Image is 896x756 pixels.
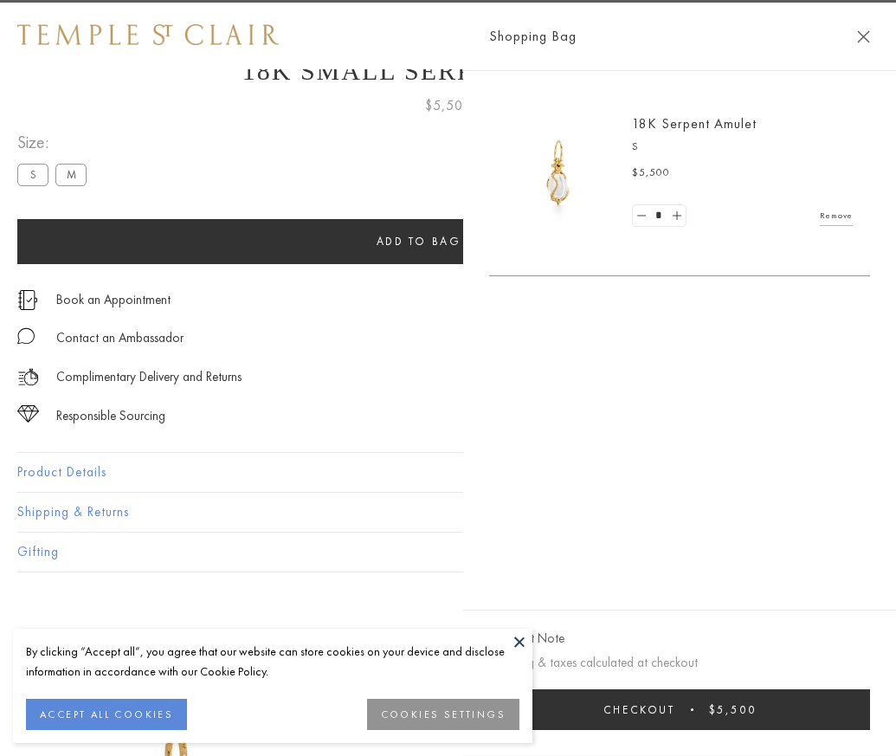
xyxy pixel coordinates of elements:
[632,165,670,182] span: $5,500
[26,642,519,682] div: By clicking “Accept all”, you agree that our website can store cookies on your device and disclos...
[367,699,519,730] button: COOKIES SETTINGS
[489,628,564,649] button: Add Gift Note
[506,121,610,225] img: P51836-E11SERPPV
[17,24,279,45] img: Temple St. Clair
[425,94,472,117] span: $5,500
[377,234,461,249] span: Add to bag
[632,114,757,132] a: 18K Serpent Amulet
[17,453,879,492] button: Product Details
[56,405,165,427] div: Responsible Sourcing
[17,366,39,388] img: icon_delivery.svg
[17,327,35,345] img: MessageIcon-01_2.svg
[709,702,757,717] span: $5,500
[489,652,870,674] p: Shipping & taxes calculated at checkout
[56,366,242,388] p: Complimentary Delivery and Returns
[633,205,650,227] a: Set quantity to 0
[17,290,38,310] img: icon_appointment.svg
[820,206,853,225] a: Remove
[26,699,187,730] button: ACCEPT ALL COOKIES
[17,164,48,185] label: S
[17,219,820,264] button: Add to bag
[632,139,853,156] p: S
[857,30,870,43] button: Close Shopping Bag
[17,533,879,572] button: Gifting
[17,128,93,157] span: Size:
[56,327,184,349] div: Contact an Ambassador
[17,493,879,532] button: Shipping & Returns
[56,290,171,309] a: Book an Appointment
[17,405,39,423] img: icon_sourcing.svg
[489,689,870,730] button: Checkout $5,500
[667,205,685,227] a: Set quantity to 2
[603,702,675,717] span: Checkout
[17,56,879,86] h1: 18K Small Serpent Amulet
[55,164,87,185] label: M
[489,25,577,48] span: Shopping Bag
